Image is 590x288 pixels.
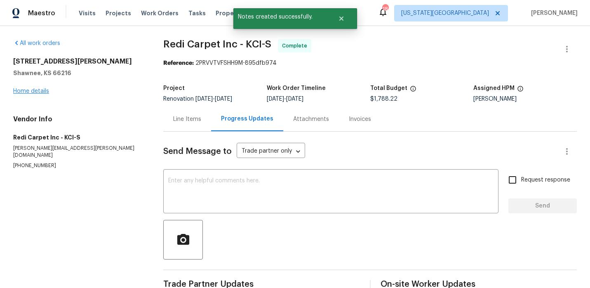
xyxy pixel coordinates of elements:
b: Reference: [163,60,194,66]
span: Redi Carpet Inc - KCI-S [163,39,271,49]
h5: Total Budget [370,85,407,91]
div: Line Items [173,115,201,123]
div: Progress Updates [221,115,273,123]
span: Maestro [28,9,55,17]
div: Invoices [349,115,371,123]
a: Home details [13,88,49,94]
span: [DATE] [215,96,232,102]
p: [PERSON_NAME][EMAIL_ADDRESS][PERSON_NAME][DOMAIN_NAME] [13,145,143,159]
span: Notes created successfully. [233,8,328,26]
span: - [195,96,232,102]
h4: Vendor Info [13,115,143,123]
span: The total cost of line items that have been proposed by Opendoor. This sum includes line items th... [410,85,416,96]
h5: Redi Carpet Inc - KCI-S [13,133,143,142]
h5: Work Order Timeline [267,85,326,91]
p: [PHONE_NUMBER] [13,162,143,169]
a: All work orders [13,40,60,46]
div: 18 [382,5,388,13]
span: Projects [106,9,131,17]
h5: Project [163,85,185,91]
span: [US_STATE][GEOGRAPHIC_DATA] [401,9,489,17]
span: Tasks [188,10,206,16]
div: 2PRVVTVFSHH9M-895dfb974 [163,59,577,67]
h2: [STREET_ADDRESS][PERSON_NAME] [13,57,143,66]
span: - [267,96,303,102]
span: The hpm assigned to this work order. [517,85,524,96]
span: Properties [216,9,248,17]
span: Complete [282,42,310,50]
span: Request response [521,176,570,184]
span: Work Orders [141,9,179,17]
span: [PERSON_NAME] [528,9,578,17]
div: [PERSON_NAME] [473,96,577,102]
h5: Assigned HPM [473,85,515,91]
div: Trade partner only [237,145,305,158]
span: [DATE] [286,96,303,102]
span: Renovation [163,96,232,102]
span: $1,788.22 [370,96,397,102]
span: Visits [79,9,96,17]
span: [DATE] [267,96,284,102]
button: Close [328,10,355,27]
h5: Shawnee, KS 66216 [13,69,143,77]
span: Send Message to [163,147,232,156]
span: [DATE] [195,96,213,102]
div: Attachments [293,115,329,123]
